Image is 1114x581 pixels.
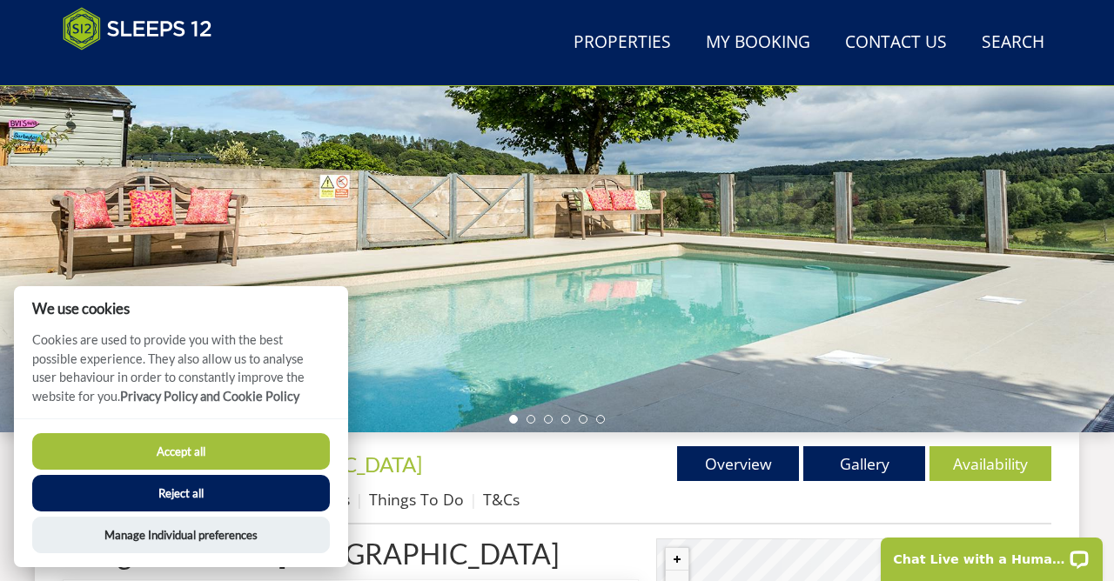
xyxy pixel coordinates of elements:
[32,433,330,470] button: Accept all
[975,23,1051,63] a: Search
[666,548,688,571] button: Zoom in
[14,331,348,418] p: Cookies are used to provide you with the best possible experience. They also allow us to analyse ...
[32,475,330,511] button: Reject all
[120,389,299,404] a: Privacy Policy and Cookie Policy
[54,61,237,76] iframe: Customer reviews powered by Trustpilot
[567,23,678,63] a: Properties
[803,446,925,481] a: Gallery
[929,446,1051,481] a: Availability
[838,23,954,63] a: Contact Us
[369,489,464,510] a: Things To Do
[14,300,348,317] h2: We use cookies
[63,7,212,50] img: Sleeps 12
[32,517,330,553] button: Manage Individual preferences
[63,538,639,569] h1: Things to do near [GEOGRAPHIC_DATA]
[699,23,817,63] a: My Booking
[483,489,520,510] a: T&Cs
[677,446,799,481] a: Overview
[869,526,1114,581] iframe: LiveChat chat widget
